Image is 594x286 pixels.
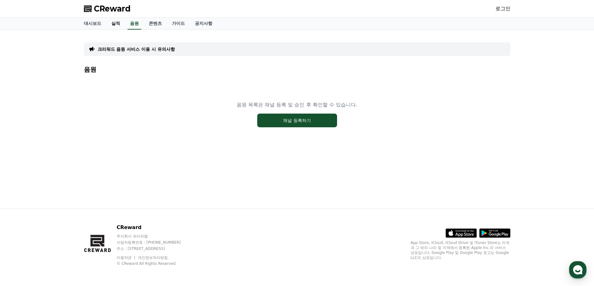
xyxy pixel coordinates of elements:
a: 크리워드 음원 서비스 이용 시 유의사항 [98,46,175,52]
button: 채널 등록하기 [257,114,337,127]
a: 로그인 [495,5,510,12]
a: 공지사항 [190,18,217,30]
h4: 음원 [84,66,510,73]
a: 이용약관 [117,256,136,260]
a: 대시보드 [79,18,106,30]
a: 음원 [128,18,141,30]
a: 콘텐츠 [144,18,167,30]
a: 대화 [41,197,80,213]
p: 주식회사 와이피랩 [117,234,193,239]
p: App Store, iCloud, iCloud Drive 및 iTunes Store는 미국과 그 밖의 나라 및 지역에서 등록된 Apple Inc.의 서비스 상표입니다. Goo... [411,240,510,260]
p: 음원 목록은 채널 등록 및 승인 후 확인할 수 있습니다. [237,101,357,109]
span: 설정 [96,207,104,212]
a: 설정 [80,197,120,213]
p: 사업자등록번호 : [PHONE_NUMBER] [117,240,193,245]
a: 홈 [2,197,41,213]
a: 가이드 [167,18,190,30]
p: 주소 : [STREET_ADDRESS] [117,246,193,251]
a: 개인정보처리방침 [138,256,168,260]
a: CReward [84,4,131,14]
span: 대화 [57,207,65,212]
p: © CReward All Rights Reserved. [117,261,193,266]
span: CReward [94,4,131,14]
p: CReward [117,224,193,231]
a: 실적 [106,18,125,30]
span: 홈 [20,207,23,212]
